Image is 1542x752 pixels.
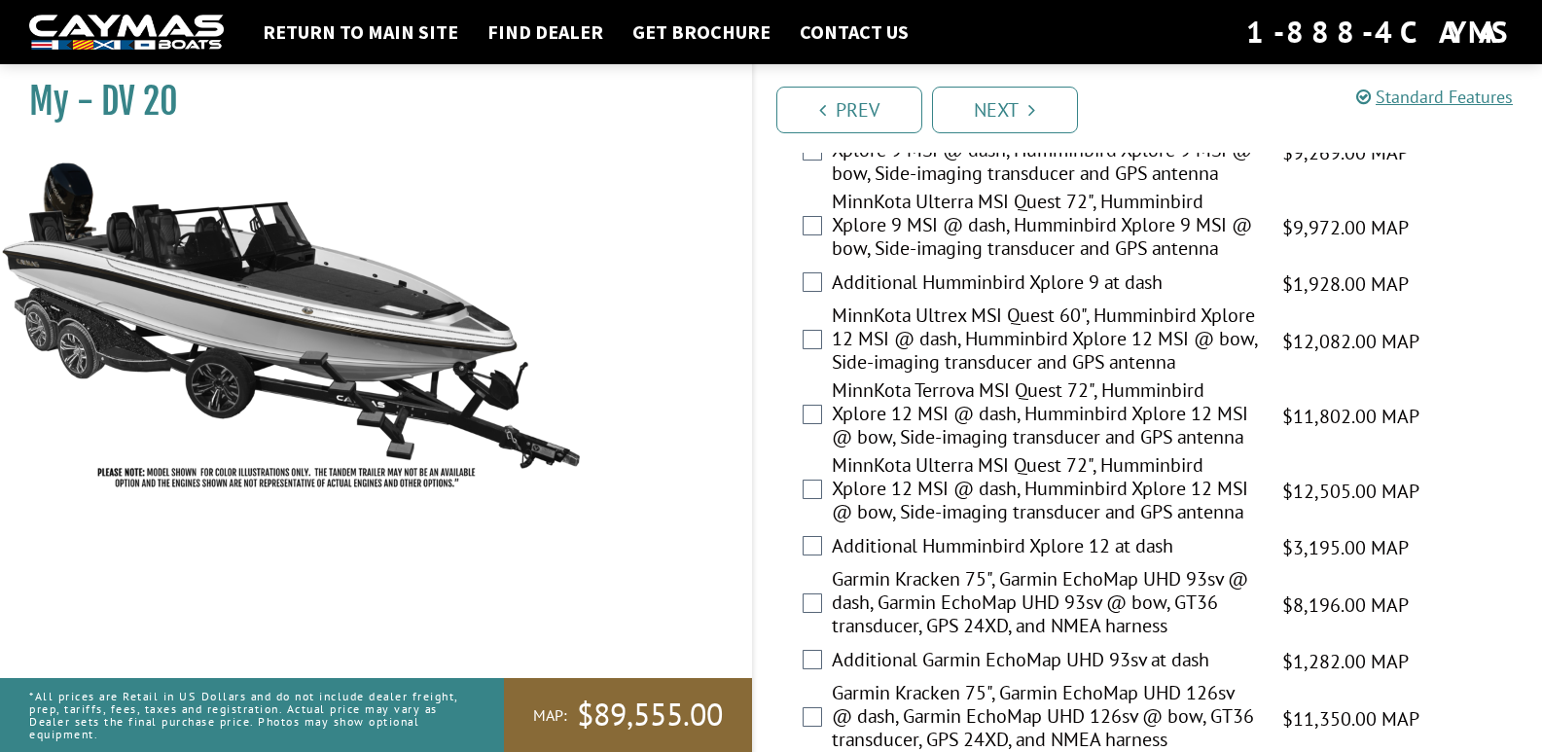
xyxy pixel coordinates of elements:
[832,534,1258,562] label: Additional Humminbird Xplore 12 at dash
[832,304,1258,378] label: MinnKota Ultrex MSI Quest 60", Humminbird Xplore 12 MSI @ dash, Humminbird Xplore 12 MSI @ bow, S...
[478,19,613,45] a: Find Dealer
[577,695,723,735] span: $89,555.00
[790,19,918,45] a: Contact Us
[29,680,460,751] p: *All prices are Retail in US Dollars and do not include dealer freight, prep, tariffs, fees, taxe...
[29,15,224,51] img: white-logo-c9c8dbefe5ff5ceceb0f0178aa75bf4bb51f6bca0971e226c86eb53dfe498488.png
[1282,533,1409,562] span: $3,195.00 MAP
[832,567,1258,642] label: Garmin Kracken 75", Garmin EchoMap UHD 93sv @ dash, Garmin EchoMap UHD 93sv @ bow, GT36 transduce...
[1282,647,1409,676] span: $1,282.00 MAP
[1282,213,1409,242] span: $9,972.00 MAP
[1246,11,1513,54] div: 1-888-4CAYMAS
[29,80,703,124] h1: My - DV 20
[533,705,567,726] span: MAP:
[832,270,1258,299] label: Additional Humminbird Xplore 9 at dash
[1282,327,1419,356] span: $12,082.00 MAP
[832,453,1258,528] label: MinnKota Ulterra MSI Quest 72", Humminbird Xplore 12 MSI @ dash, Humminbird Xplore 12 MSI @ bow, ...
[623,19,780,45] a: Get Brochure
[253,19,468,45] a: Return to main site
[832,378,1258,453] label: MinnKota Terrova MSI Quest 72", Humminbird Xplore 12 MSI @ dash, Humminbird Xplore 12 MSI @ bow, ...
[776,87,922,133] a: Prev
[1282,704,1419,734] span: $11,350.00 MAP
[504,678,752,752] a: MAP:$89,555.00
[932,87,1078,133] a: Next
[832,190,1258,265] label: MinnKota Ulterra MSI Quest 72", Humminbird Xplore 9 MSI @ dash, Humminbird Xplore 9 MSI @ bow, Si...
[1282,591,1409,620] span: $8,196.00 MAP
[1282,269,1409,299] span: $1,928.00 MAP
[1282,402,1419,431] span: $11,802.00 MAP
[832,648,1258,676] label: Additional Garmin EchoMap UHD 93sv at dash
[1282,477,1419,506] span: $12,505.00 MAP
[1356,86,1513,108] a: Standard Features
